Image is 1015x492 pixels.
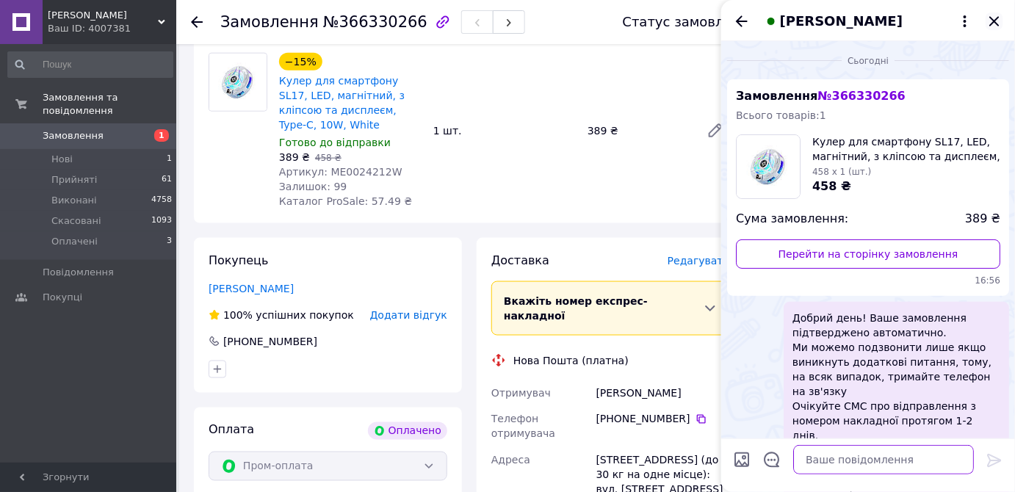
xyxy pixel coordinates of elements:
[209,253,269,267] span: Покупець
[279,181,347,192] span: Залишок: 99
[812,134,1000,164] span: Кулер для смартфону SL17, LED, магнітний, з кліпсою та дисплеєм, Type-C, 10W, White
[151,194,172,207] span: 4758
[623,15,758,29] div: Статус замовлення
[223,309,253,321] span: 100%
[762,12,974,31] button: [PERSON_NAME]
[279,166,402,178] span: Артикул: ME0024212W
[279,75,405,131] a: Кулер для смартфону SL17, LED, магнітний, з кліпсою та дисплеєм, Type-C, 10W, White
[209,423,254,437] span: Оплата
[48,22,176,35] div: Ваш ID: 4007381
[209,283,294,294] a: [PERSON_NAME]
[736,275,1000,287] span: 16:56 12.10.2025
[491,387,551,399] span: Отримувач
[582,120,695,141] div: 389 ₴
[780,12,903,31] span: [PERSON_NAME]
[43,266,114,279] span: Повідомлення
[279,53,322,70] div: −15%
[279,195,412,207] span: Каталог ProSale: 57.49 ₴
[48,9,158,22] span: Твій Селлер
[51,153,73,166] span: Нові
[51,235,98,248] span: Оплачені
[222,334,319,349] div: [PHONE_NUMBER]
[279,137,391,148] span: Готово до відправки
[491,455,530,466] span: Адреса
[370,309,447,321] span: Додати відгук
[736,239,1000,269] a: Перейти на сторінку замовлення
[7,51,173,78] input: Пошук
[736,89,906,103] span: Замовлення
[817,89,905,103] span: № 366330266
[43,129,104,142] span: Замовлення
[279,151,310,163] span: 389 ₴
[986,12,1003,30] button: Закрити
[323,13,427,31] span: №366330266
[736,109,826,121] span: Всього товарів: 1
[733,12,751,30] button: Назад
[162,173,172,187] span: 61
[668,255,730,267] span: Редагувати
[736,211,848,228] span: Сума замовлення:
[315,153,342,163] span: 458 ₴
[220,13,319,31] span: Замовлення
[593,380,733,406] div: [PERSON_NAME]
[701,116,730,145] a: Редагувати
[491,413,555,440] span: Телефон отримувача
[191,15,203,29] div: Повернутися назад
[727,53,1009,68] div: 12.10.2025
[167,235,172,248] span: 3
[812,167,871,177] span: 458 x 1 (шт.)
[737,135,800,198] img: 6785273380_w100_h100_kuler-dlya-smartfona.jpg
[151,214,172,228] span: 1093
[762,450,781,469] button: Відкрити шаблони відповідей
[51,173,97,187] span: Прийняті
[491,253,549,267] span: Доставка
[842,55,895,68] span: Сьогодні
[209,54,267,111] img: Кулер для смартфону SL17, LED, магнітний, з кліпсою та дисплеєм, Type-C, 10W, White
[43,291,82,304] span: Покупці
[167,153,172,166] span: 1
[51,214,101,228] span: Скасовані
[965,211,1000,228] span: 389 ₴
[596,412,730,427] div: [PHONE_NUMBER]
[368,422,447,440] div: Оплачено
[154,129,169,142] span: 1
[510,353,632,368] div: Нова Пошта (платна)
[51,194,97,207] span: Виконані
[209,308,354,322] div: успішних покупок
[43,91,176,117] span: Замовлення та повідомлення
[812,179,851,193] span: 458 ₴
[504,295,648,322] span: Вкажіть номер експрес-накладної
[427,120,582,141] div: 1 шт.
